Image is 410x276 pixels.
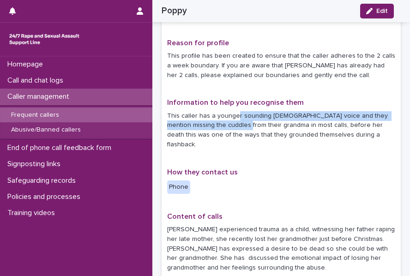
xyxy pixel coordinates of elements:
[167,180,190,194] div: Phone
[167,111,395,150] p: This caller has a younger sounding [DEMOGRAPHIC_DATA] voice and they mention missing the cuddles ...
[162,6,187,16] h2: Poppy
[4,160,68,168] p: Signposting links
[4,60,50,69] p: Homepage
[167,39,229,47] span: Reason for profile
[4,176,83,185] p: Safeguarding records
[4,126,88,134] p: Abusive/Banned callers
[4,76,71,85] p: Call and chat logs
[4,192,88,201] p: Policies and processes
[4,144,119,152] p: End of phone call feedback form
[376,8,388,14] span: Edit
[4,111,66,119] p: Frequent callers
[4,209,62,217] p: Training videos
[167,225,395,273] p: [PERSON_NAME] experienced trauma as a child, witnessing her father raping her late mother, she re...
[167,213,223,220] span: Content of calls
[167,99,304,106] span: Information to help you recognise them
[7,30,81,48] img: rhQMoQhaT3yELyF149Cw
[360,4,394,18] button: Edit
[167,168,238,176] span: How they contact us
[167,51,395,80] p: This profile has been created to ensure that the caller adheres to the 2 calls a week boundary. I...
[4,92,77,101] p: Caller management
